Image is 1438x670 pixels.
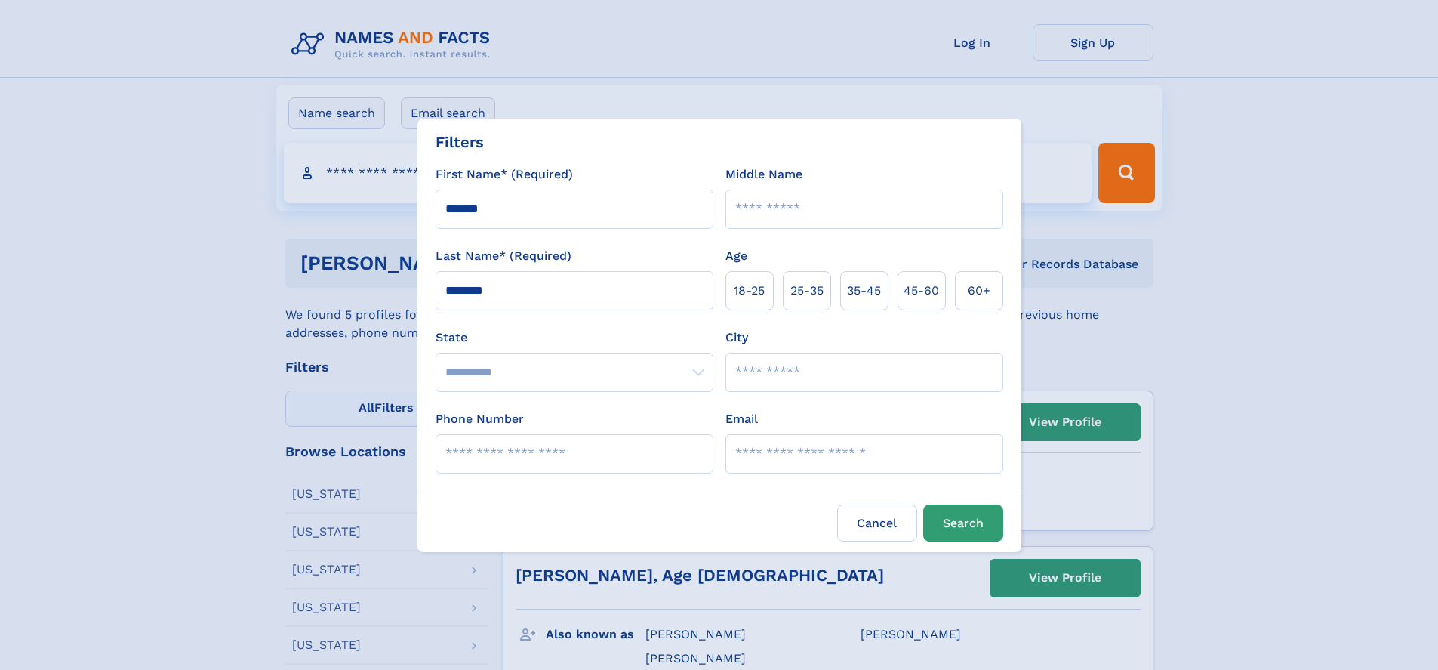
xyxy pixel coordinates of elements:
label: Cancel [837,505,917,542]
span: 35‑45 [847,282,881,300]
label: City [725,329,748,347]
span: 45‑60 [904,282,939,300]
label: Phone Number [436,410,524,428]
label: State [436,329,713,347]
label: Middle Name [725,165,802,184]
label: Email [725,410,758,428]
label: First Name* (Required) [436,165,573,184]
label: Age [725,247,747,265]
span: 18‑25 [734,282,765,300]
div: Filters [436,131,484,153]
label: Last Name* (Required) [436,247,571,265]
span: 60+ [968,282,990,300]
span: 25‑35 [790,282,824,300]
button: Search [923,505,1003,542]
